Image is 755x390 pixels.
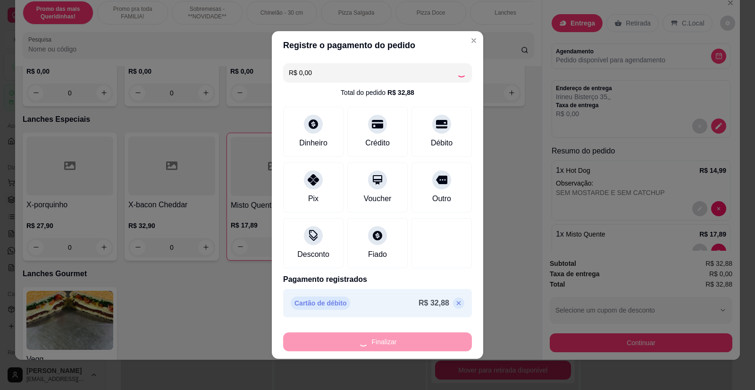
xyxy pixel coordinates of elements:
[283,274,472,285] p: Pagamento registrados
[291,297,350,310] p: Cartão de débito
[299,137,327,149] div: Dinheiro
[431,137,453,149] div: Débito
[297,249,329,260] div: Desconto
[341,88,414,97] div: Total do pedido
[419,297,449,309] p: R$ 32,88
[364,193,392,204] div: Voucher
[289,63,457,82] input: Ex.: hambúrguer de cordeiro
[272,31,483,59] header: Registre o pagamento do pedido
[365,137,390,149] div: Crédito
[387,88,414,97] div: R$ 32,88
[308,193,319,204] div: Pix
[432,193,451,204] div: Outro
[457,68,466,77] div: Loading
[368,249,387,260] div: Fiado
[466,33,481,48] button: Close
